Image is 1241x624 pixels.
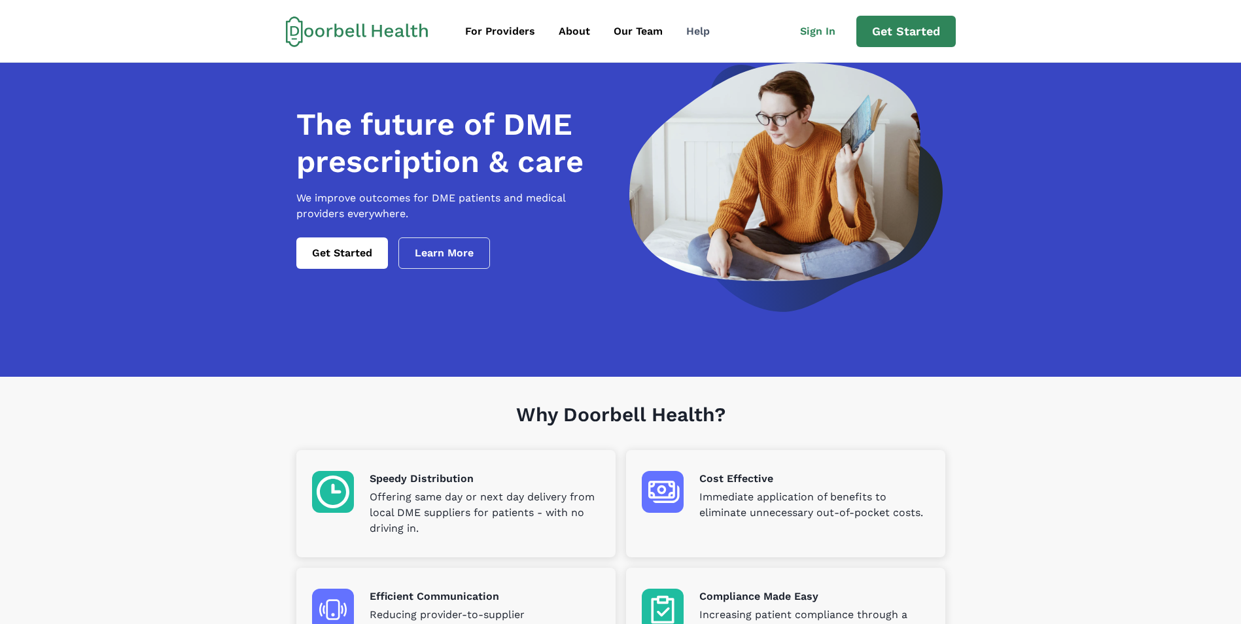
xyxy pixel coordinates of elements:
img: a woman looking at a computer [629,63,943,312]
p: Speedy Distribution [370,471,600,487]
a: Learn More [398,237,490,269]
a: Sign In [790,18,856,44]
img: Speedy Distribution icon [312,471,354,513]
img: Cost Effective icon [642,471,684,513]
p: Efficient Communication [370,589,600,604]
h1: Why Doorbell Health? [296,403,945,450]
div: About [559,24,590,39]
a: Get Started [296,237,388,269]
a: About [548,18,601,44]
div: Help [686,24,710,39]
h1: The future of DME prescription & care [296,106,614,180]
p: Offering same day or next day delivery from local DME suppliers for patients - with no driving in. [370,489,600,536]
div: For Providers [465,24,535,39]
p: Compliance Made Easy [699,589,930,604]
p: We improve outcomes for DME patients and medical providers everywhere. [296,190,614,222]
a: For Providers [455,18,546,44]
a: Our Team [603,18,673,44]
a: Get Started [856,16,956,47]
div: Our Team [614,24,663,39]
a: Help [676,18,720,44]
p: Cost Effective [699,471,930,487]
p: Immediate application of benefits to eliminate unnecessary out-of-pocket costs. [699,489,930,521]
